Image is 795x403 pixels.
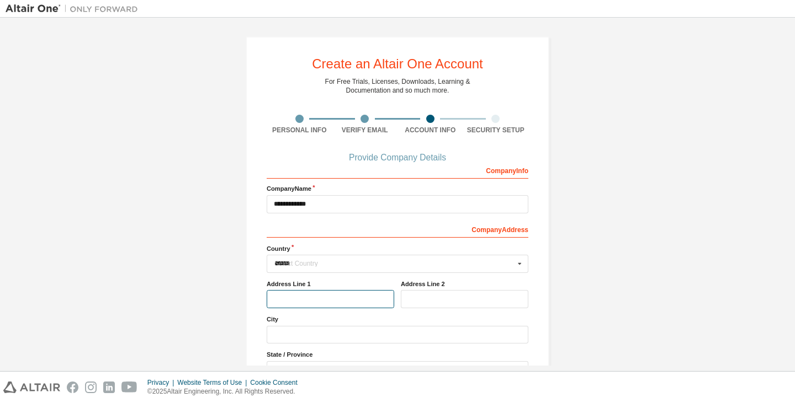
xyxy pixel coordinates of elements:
div: Company Info [267,161,528,179]
label: City [267,315,528,324]
img: Altair One [6,3,144,14]
div: Website Terms of Use [177,378,250,387]
label: Country [267,244,528,253]
img: facebook.svg [67,381,78,393]
label: Company Name [267,184,528,193]
img: instagram.svg [85,381,97,393]
div: Company Address [267,220,528,238]
label: State / Province [267,350,528,359]
div: Create an Altair One Account [312,57,483,71]
p: © 2025 Altair Engineering, Inc. All Rights Reserved. [147,387,304,396]
div: Select Country [274,260,515,267]
div: Provide Company Details [267,154,528,161]
div: Personal Info [267,126,332,135]
div: Cookie Consent [250,378,304,387]
img: linkedin.svg [103,381,115,393]
div: Security Setup [463,126,529,135]
div: Account Info [397,126,463,135]
img: youtube.svg [121,381,137,393]
label: Address Line 2 [401,280,528,288]
div: Privacy [147,378,177,387]
img: altair_logo.svg [3,381,60,393]
div: For Free Trials, Licenses, Downloads, Learning & Documentation and so much more. [325,77,470,95]
div: Verify Email [332,126,398,135]
label: Address Line 1 [267,280,394,288]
